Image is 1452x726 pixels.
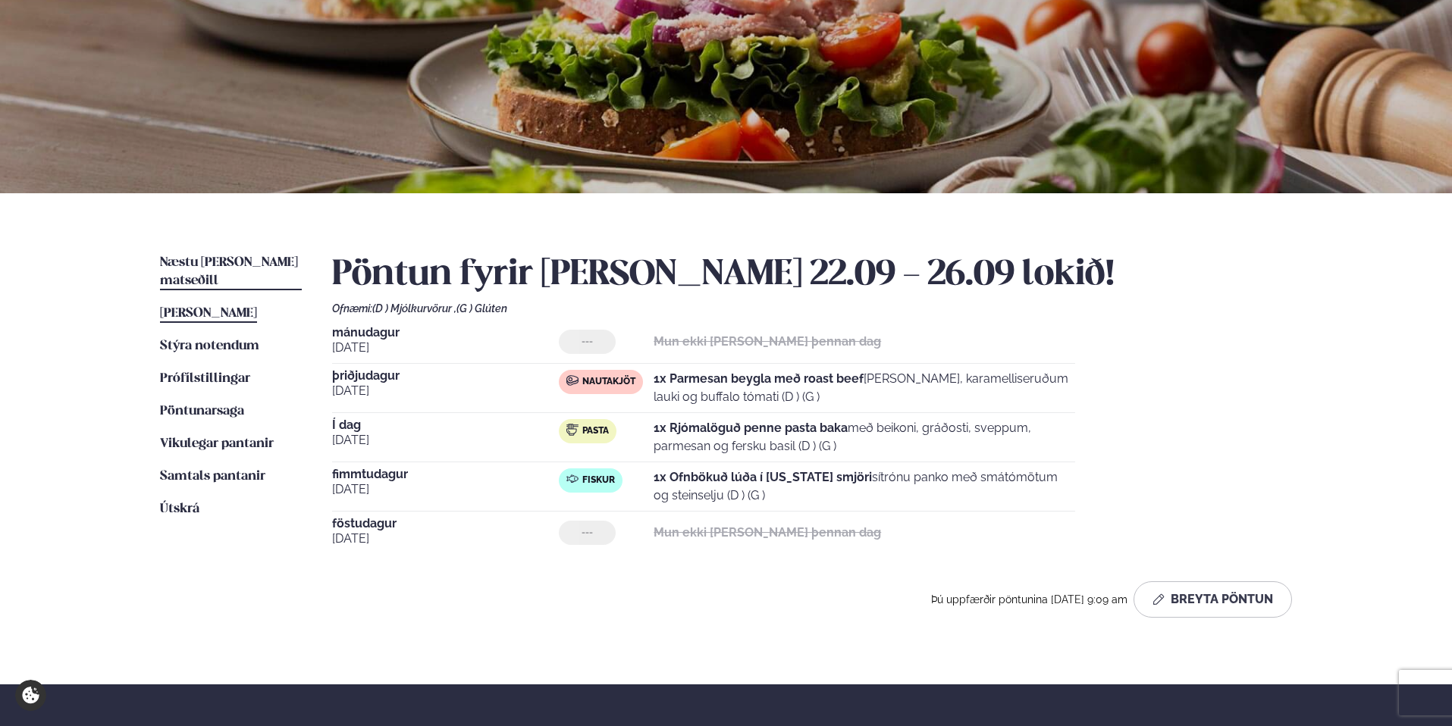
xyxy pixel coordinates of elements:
span: [DATE] [332,382,559,400]
span: [DATE] [332,339,559,357]
span: Prófílstillingar [160,372,250,385]
a: [PERSON_NAME] [160,305,257,323]
span: (D ) Mjólkurvörur , [372,302,456,314]
a: Pöntunarsaga [160,402,244,421]
strong: Mun ekki [PERSON_NAME] þennan dag [654,525,881,540]
span: Vikulegar pantanir [160,437,274,450]
span: mánudagur [332,327,559,339]
span: þriðjudagur [332,370,559,382]
a: Stýra notendum [160,337,259,355]
span: Samtals pantanir [160,470,265,483]
span: --- [582,527,593,539]
span: fimmtudagur [332,468,559,480]
strong: Mun ekki [PERSON_NAME] þennan dag [654,334,881,349]
span: Næstu [PERSON_NAME] matseðill [160,256,298,287]
span: Nautakjöt [582,376,635,388]
span: --- [582,336,593,348]
p: með beikoni, gráðosti, sveppum, parmesan og fersku basil (D ) (G ) [654,419,1075,455]
button: Breyta Pöntun [1134,581,1292,618]
span: Útskrá [160,502,199,515]
span: Pöntunarsaga [160,405,244,418]
p: [PERSON_NAME], karamelliseruðum lauki og buffalo tómati (D ) (G ) [654,370,1075,406]
p: sítrónu panko með smátómötum og steinselju (D ) (G ) [654,468,1075,505]
span: [PERSON_NAME] [160,307,257,320]
span: föstudagur [332,518,559,530]
a: Samtals pantanir [160,468,265,486]
img: fish.svg [566,473,579,485]
strong: 1x Rjómalöguð penne pasta baka [654,421,848,435]
a: Útskrá [160,500,199,518]
div: Ofnæmi: [332,302,1292,314]
span: Í dag [332,419,559,431]
span: (G ) Glúten [456,302,507,314]
span: Þú uppfærðir pöntunina [DATE] 9:09 am [931,593,1127,606]
strong: 1x Parmesan beygla með roast beef [654,371,864,386]
a: Cookie settings [15,680,46,711]
span: [DATE] [332,530,559,548]
span: Pasta [582,425,609,437]
strong: 1x Ofnbökuð lúða í [US_STATE] smjöri [654,470,872,484]
h2: Pöntun fyrir [PERSON_NAME] 22.09 - 26.09 lokið! [332,254,1292,296]
a: Næstu [PERSON_NAME] matseðill [160,254,302,290]
span: [DATE] [332,431,559,449]
a: Vikulegar pantanir [160,435,274,453]
span: [DATE] [332,480,559,499]
span: Stýra notendum [160,340,259,352]
img: pasta.svg [566,424,579,436]
a: Prófílstillingar [160,370,250,388]
span: Fiskur [582,474,615,487]
img: beef.svg [566,374,579,386]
